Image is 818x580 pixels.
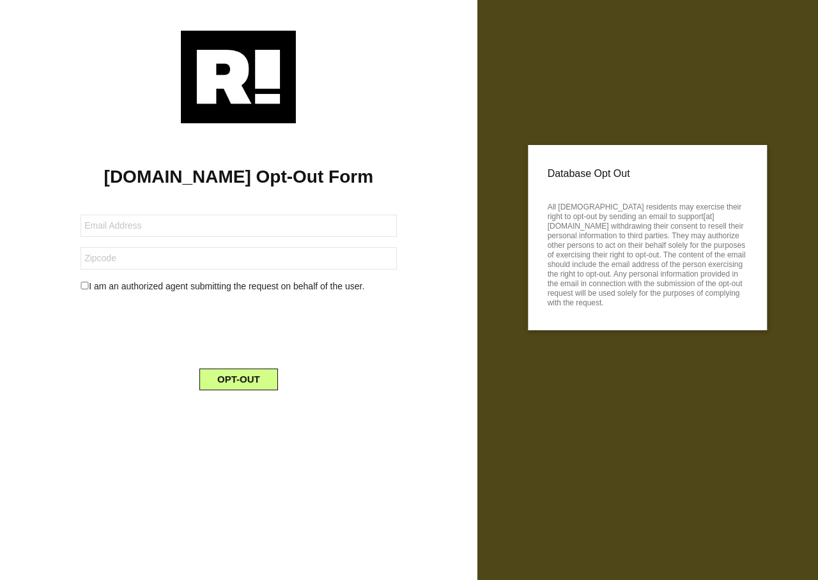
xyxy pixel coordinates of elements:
[81,247,396,270] input: Zipcode
[141,303,336,353] iframe: reCAPTCHA
[548,199,748,308] p: All [DEMOGRAPHIC_DATA] residents may exercise their right to opt-out by sending an email to suppo...
[81,215,396,237] input: Email Address
[19,166,458,188] h1: [DOMAIN_NAME] Opt-Out Form
[548,164,748,183] p: Database Opt Out
[71,280,406,293] div: I am an authorized agent submitting the request on behalf of the user.
[181,31,296,123] img: Retention.com
[199,369,278,390] button: OPT-OUT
